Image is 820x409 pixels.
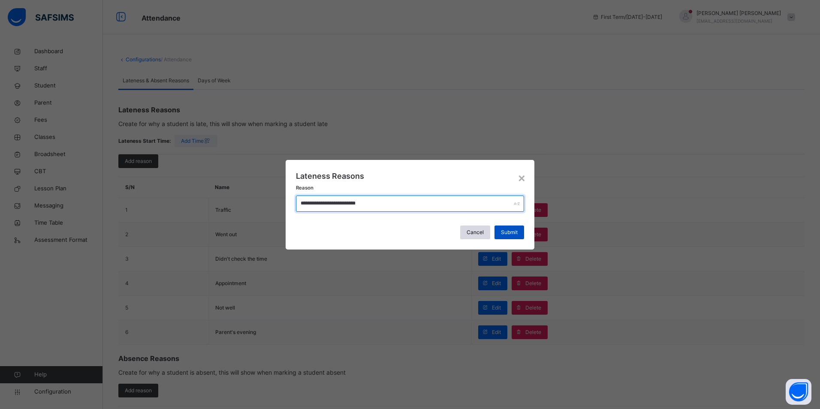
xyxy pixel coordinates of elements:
[467,229,484,236] span: Cancel
[518,168,526,186] div: ×
[296,184,314,192] label: Reason
[296,171,364,180] span: Lateness Reasons
[501,229,518,236] span: Submit
[786,379,811,405] button: Open asap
